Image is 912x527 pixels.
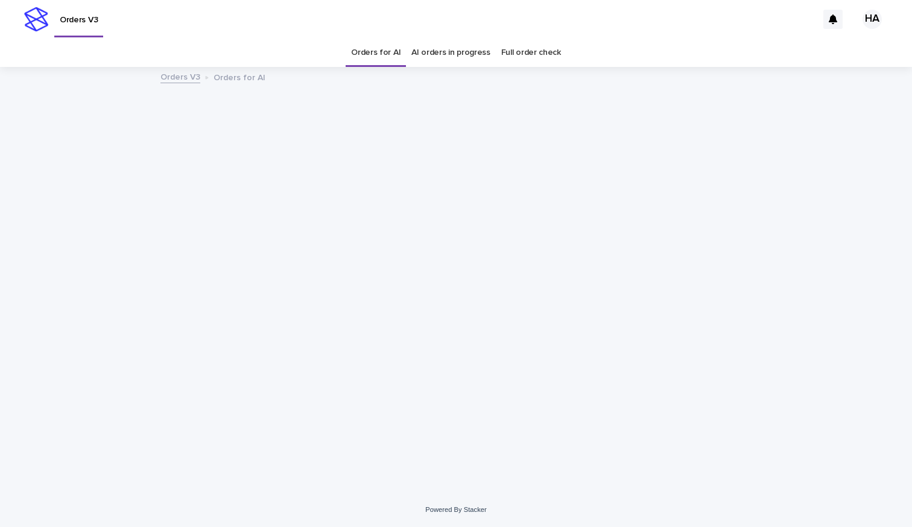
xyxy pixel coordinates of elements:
[863,10,882,29] div: HA
[214,70,265,83] p: Orders for AI
[411,39,490,67] a: AI orders in progress
[24,7,48,31] img: stacker-logo-s-only.png
[425,506,486,513] a: Powered By Stacker
[160,69,200,83] a: Orders V3
[351,39,401,67] a: Orders for AI
[501,39,561,67] a: Full order check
